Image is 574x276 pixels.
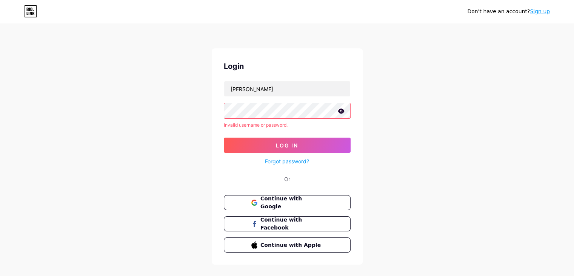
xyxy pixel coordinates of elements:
a: Sign up [530,8,550,14]
div: Or [284,175,290,183]
input: Username [224,81,350,96]
span: Continue with Apple [260,241,323,249]
div: Login [224,60,351,72]
button: Continue with Facebook [224,216,351,231]
button: Continue with Apple [224,237,351,253]
span: Continue with Facebook [260,216,323,232]
span: Log In [276,142,298,149]
span: Continue with Google [260,195,323,211]
div: Invalid username or password. [224,122,351,129]
a: Forgot password? [265,157,309,165]
button: Log In [224,138,351,153]
div: Don't have an account? [467,8,550,16]
button: Continue with Google [224,195,351,210]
